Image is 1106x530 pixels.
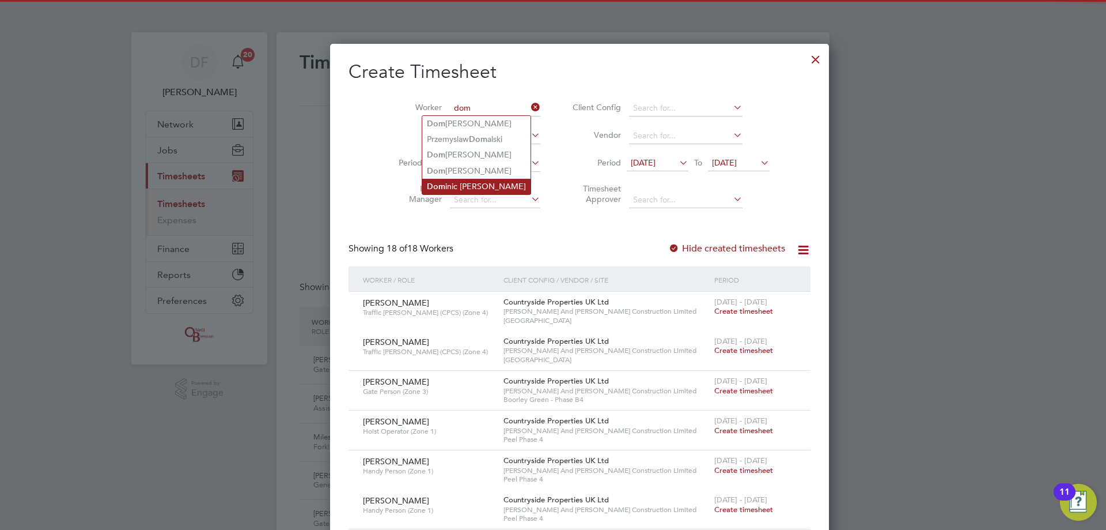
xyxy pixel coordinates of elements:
span: [PERSON_NAME] [363,377,429,387]
input: Search for... [450,100,540,116]
h2: Create Timesheet [349,60,810,84]
span: [PERSON_NAME] And [PERSON_NAME] Construction Limited [503,505,709,514]
span: [GEOGRAPHIC_DATA] [503,355,709,364]
span: Handy Person (Zone 1) [363,506,495,515]
span: [PERSON_NAME] And [PERSON_NAME] Construction Limited [503,307,709,316]
input: Search for... [450,192,540,208]
li: inic [PERSON_NAME] [422,179,531,194]
label: Hide created timesheets [668,243,785,254]
li: [PERSON_NAME] [422,116,531,131]
span: [PERSON_NAME] [363,456,429,467]
span: Create timesheet [714,426,773,435]
span: [DATE] - [DATE] [714,456,767,465]
span: Peel Phase 4 [503,475,709,484]
span: Boorley Green - Phase B4 [503,395,709,404]
span: Create timesheet [714,505,773,514]
span: Countryside Properties UK Ltd [503,297,609,307]
span: [DATE] - [DATE] [714,416,767,426]
span: Peel Phase 4 [503,514,709,523]
div: Showing [349,243,456,255]
b: Dom [427,182,445,191]
b: Dom [469,134,487,144]
span: [PERSON_NAME] [363,416,429,427]
span: [DATE] - [DATE] [714,495,767,505]
span: [PERSON_NAME] And [PERSON_NAME] Construction Limited [503,346,709,355]
span: Create timesheet [714,386,773,396]
span: [DATE] - [DATE] [714,297,767,307]
input: Search for... [629,128,743,144]
label: Worker [390,102,442,112]
label: Vendor [569,130,621,140]
span: Countryside Properties UK Ltd [503,376,609,386]
span: Peel Phase 4 [503,435,709,444]
span: Gate Person (Zone 3) [363,387,495,396]
label: Period [569,157,621,168]
b: Dom [427,150,445,160]
span: Countryside Properties UK Ltd [503,456,609,465]
span: [PERSON_NAME] [363,495,429,506]
span: [PERSON_NAME] [363,337,429,347]
input: Search for... [629,100,743,116]
div: Client Config / Vendor / Site [501,266,711,293]
span: 18 Workers [387,243,453,254]
span: [GEOGRAPHIC_DATA] [503,316,709,325]
span: Countryside Properties UK Ltd [503,336,609,346]
button: Open Resource Center, 11 new notifications [1060,484,1097,521]
b: Dom [427,119,445,129]
span: [PERSON_NAME] And [PERSON_NAME] Construction Limited [503,426,709,435]
label: Period Type [390,157,442,168]
span: Hoist Operator (Zone 1) [363,427,495,436]
div: 11 [1059,492,1070,507]
span: Traffic [PERSON_NAME] (CPCS) (Zone 4) [363,308,495,317]
span: Create timesheet [714,306,773,316]
div: Worker / Role [360,266,501,293]
li: Przemyslaw alski [422,131,531,147]
span: [PERSON_NAME] [363,298,429,308]
span: To [691,155,706,170]
span: Countryside Properties UK Ltd [503,416,609,426]
span: Handy Person (Zone 1) [363,467,495,476]
span: Traffic [PERSON_NAME] (CPCS) (Zone 4) [363,347,495,356]
div: Period [711,266,799,293]
label: Client Config [569,102,621,112]
li: [PERSON_NAME] [422,163,531,179]
span: [DATE] - [DATE] [714,376,767,386]
label: Timesheet Approver [569,183,621,204]
input: Search for... [629,192,743,208]
span: 18 of [387,243,407,254]
li: [PERSON_NAME] [422,147,531,163]
label: Site [390,130,442,140]
span: Create timesheet [714,465,773,475]
span: [PERSON_NAME] And [PERSON_NAME] Construction Limited [503,386,709,396]
span: [DATE] [712,157,737,168]
span: [DATE] [631,157,656,168]
label: Hiring Manager [390,183,442,204]
b: Dom [427,166,445,176]
span: [PERSON_NAME] And [PERSON_NAME] Construction Limited [503,466,709,475]
span: Create timesheet [714,345,773,355]
span: Countryside Properties UK Ltd [503,495,609,505]
span: [DATE] - [DATE] [714,336,767,346]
